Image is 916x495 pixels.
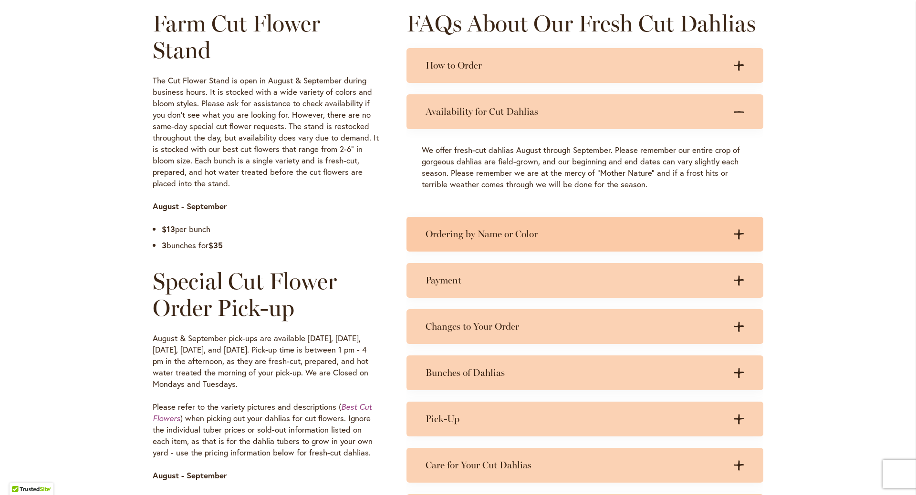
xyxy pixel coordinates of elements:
summary: Ordering by Name or Color [406,217,763,252]
strong: August - September [153,201,227,212]
li: per bunch [162,223,379,235]
li: bunches for [162,240,379,251]
strong: $35 [208,240,223,251]
strong: $13 [162,223,175,234]
summary: Care for Your Cut Dahlias [406,448,763,483]
h3: Availability for Cut Dahlias [426,106,725,118]
p: We offer fresh-cut dahlias August through September. Please remember our entire crop of gorgeous ... [422,144,748,190]
a: Best Cut Flowers [153,401,372,424]
h3: Changes to Your Order [426,321,725,333]
summary: Payment [406,263,763,298]
summary: How to Order [406,48,763,83]
h3: Bunches of Dahlias [426,367,725,379]
h3: Ordering by Name or Color [426,228,725,240]
h3: Care for Your Cut Dahlias [426,459,725,471]
h2: FAQs About Our Fresh Cut Dahlias [406,10,763,37]
summary: Bunches of Dahlias [406,355,763,390]
summary: Availability for Cut Dahlias [406,94,763,129]
strong: 3 [162,240,167,251]
summary: Pick-Up [406,402,763,436]
h3: Pick-Up [426,413,725,425]
p: The Cut Flower Stand is open in August & September during business hours. It is stocked with a wi... [153,75,379,189]
h2: Farm Cut Flower Stand [153,10,379,63]
h3: How to Order [426,60,725,71]
p: August & September pick-ups are available [DATE], [DATE], [DATE], [DATE], and [DATE]. Pick-up tim... [153,333,379,390]
p: Please refer to the variety pictures and descriptions ( ) when picking out your dahlias for cut f... [153,401,379,458]
summary: Changes to Your Order [406,309,763,344]
h3: Payment [426,274,725,286]
h2: Special Cut Flower Order Pick-up [153,268,379,321]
